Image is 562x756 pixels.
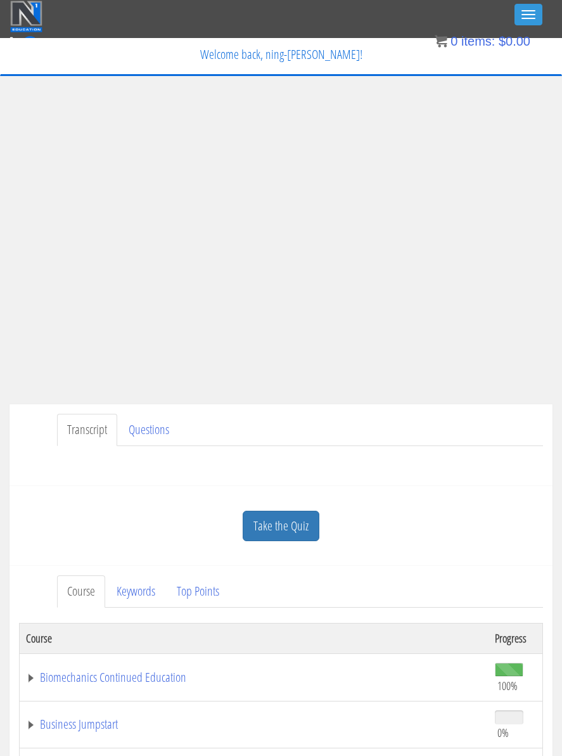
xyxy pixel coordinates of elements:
[106,575,165,608] a: Keywords
[26,671,482,684] a: Biomechanics Continued Education
[10,1,42,32] img: n1-education
[20,623,489,653] th: Course
[499,34,530,48] bdi: 0.00
[57,575,105,608] a: Course
[450,34,457,48] span: 0
[243,511,319,542] a: Take the Quiz
[499,34,506,48] span: $
[489,623,543,653] th: Progress
[497,679,518,693] span: 100%
[10,39,552,70] p: Welcome back, ning-[PERSON_NAME]!
[10,33,38,50] a: 0
[26,718,482,731] a: Business Jumpstart
[461,34,495,48] span: items:
[435,34,530,48] a: 0 items: $0.00
[167,575,229,608] a: Top Points
[497,726,509,740] span: 0%
[118,414,179,446] a: Questions
[57,414,117,446] a: Transcript
[435,35,447,48] img: icon11.png
[22,36,38,52] span: 0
